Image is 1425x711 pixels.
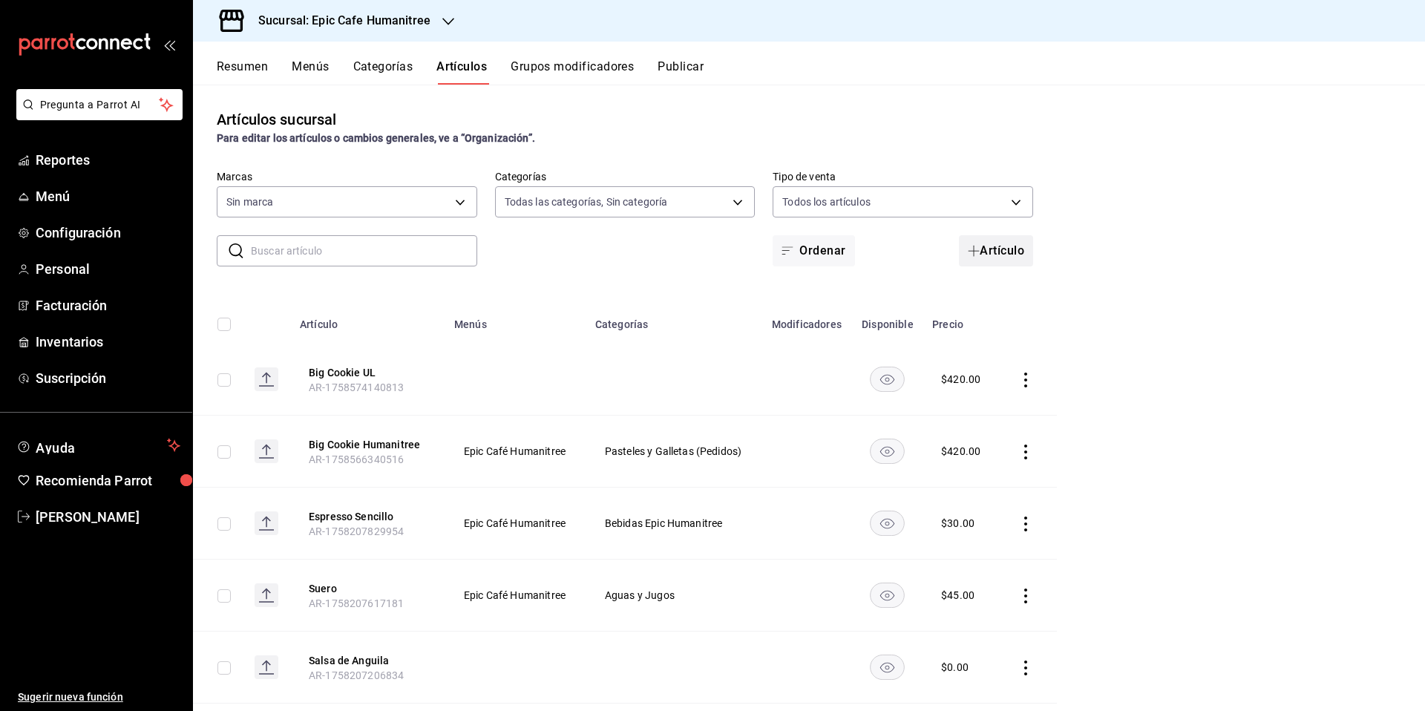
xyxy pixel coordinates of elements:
span: AR-1758207206834 [309,669,404,681]
button: availability-product [870,583,905,608]
div: $ 30.00 [941,516,974,531]
th: Disponible [852,296,923,344]
button: edit-product-location [309,365,427,380]
span: Todas las categorías, Sin categoría [505,194,668,209]
span: Bebidas Epic Humanitree [605,518,744,528]
button: actions [1018,661,1033,675]
th: Precio [923,296,1000,344]
th: Modificadores [763,296,852,344]
button: Ordenar [773,235,854,266]
span: Aguas y Jugos [605,590,744,600]
button: actions [1018,589,1033,603]
button: Artículos [436,59,487,85]
span: Configuración [36,223,180,243]
span: Recomienda Parrot [36,471,180,491]
button: edit-product-location [309,581,427,596]
button: Grupos modificadores [511,59,634,85]
span: Sin marca [226,194,273,209]
h3: Sucursal: Epic Cafe Humanitree [246,12,430,30]
span: Menú [36,186,180,206]
button: actions [1018,517,1033,531]
div: $ 45.00 [941,588,974,603]
label: Categorías [495,171,756,182]
span: [PERSON_NAME] [36,507,180,527]
th: Menús [445,296,586,344]
button: availability-product [870,655,905,680]
button: actions [1018,445,1033,459]
button: Resumen [217,59,268,85]
span: Ayuda [36,436,161,454]
button: edit-product-location [309,437,427,452]
button: actions [1018,373,1033,387]
div: navigation tabs [217,59,1425,85]
span: Pregunta a Parrot AI [40,97,160,113]
button: Publicar [658,59,704,85]
span: Facturación [36,295,180,315]
button: edit-product-location [309,653,427,668]
div: $ 0.00 [941,660,969,675]
span: AR-1758566340516 [309,453,404,465]
div: Artículos sucursal [217,108,336,131]
span: Epic Café Humanitree [464,446,568,456]
th: Artículo [291,296,445,344]
span: AR-1758207829954 [309,525,404,537]
span: Personal [36,259,180,279]
span: AR-1758574140813 [309,381,404,393]
button: Categorías [353,59,413,85]
button: Pregunta a Parrot AI [16,89,183,120]
button: edit-product-location [309,509,427,524]
span: AR-1758207617181 [309,597,404,609]
span: Epic Café Humanitree [464,590,568,600]
span: Reportes [36,150,180,170]
span: Sugerir nueva función [18,689,180,705]
button: Menús [292,59,329,85]
th: Categorías [586,296,763,344]
button: availability-product [870,367,905,392]
span: Suscripción [36,368,180,388]
label: Tipo de venta [773,171,1033,182]
div: $ 420.00 [941,372,980,387]
button: availability-product [870,511,905,536]
button: availability-product [870,439,905,464]
input: Buscar artículo [251,236,477,266]
span: Pasteles y Galletas (Pedidos) [605,446,744,456]
button: Artículo [959,235,1033,266]
strong: Para editar los artículos o cambios generales, ve a “Organización”. [217,132,535,144]
span: Inventarios [36,332,180,352]
button: open_drawer_menu [163,39,175,50]
span: Epic Café Humanitree [464,518,568,528]
span: Todos los artículos [782,194,871,209]
label: Marcas [217,171,477,182]
a: Pregunta a Parrot AI [10,108,183,123]
div: $ 420.00 [941,444,980,459]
